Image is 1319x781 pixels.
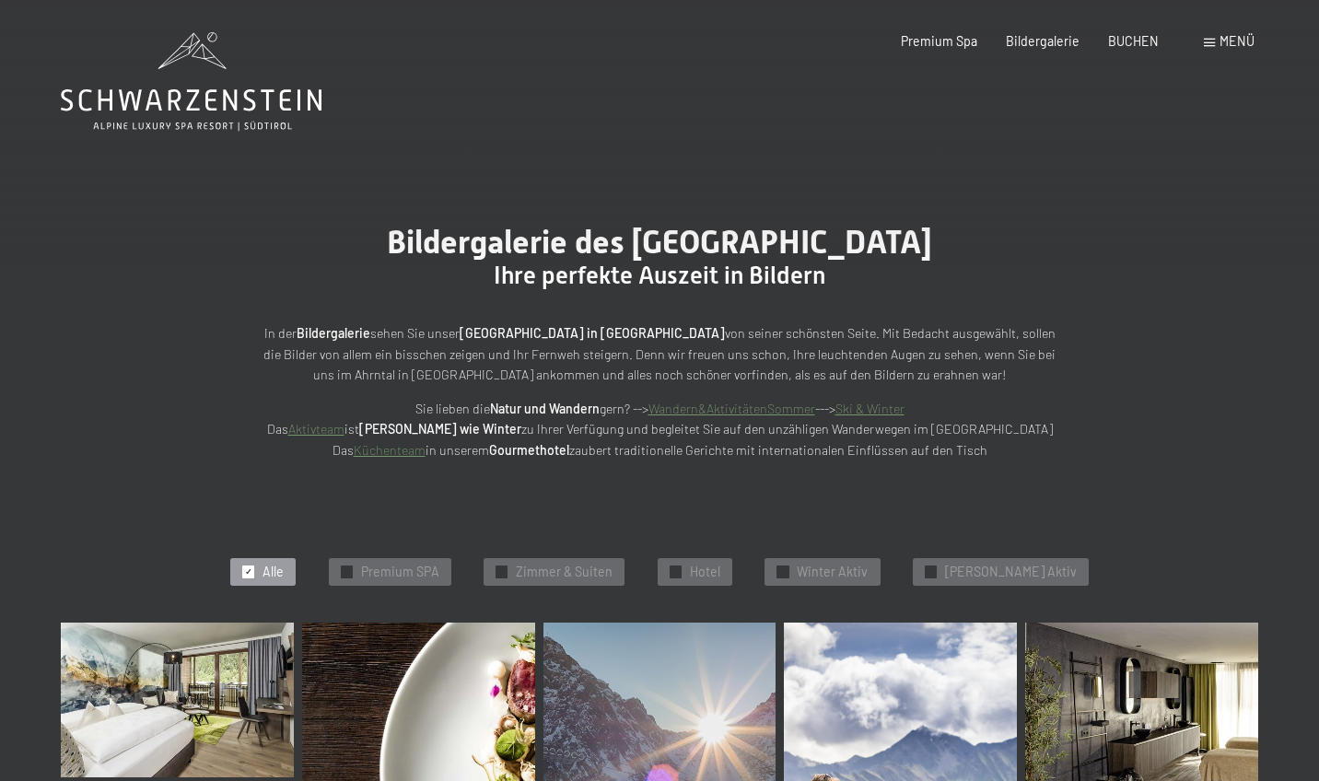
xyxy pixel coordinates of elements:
a: Premium Spa [901,33,977,49]
span: Menü [1220,33,1255,49]
span: Premium SPA [361,563,439,581]
strong: Natur und Wandern [490,401,600,416]
a: Ski & Winter [835,401,905,416]
span: ✓ [671,566,679,577]
span: ✓ [343,566,350,577]
span: ✓ [498,566,506,577]
span: [PERSON_NAME] Aktiv [945,563,1077,581]
span: Zimmer & Suiten [516,563,613,581]
a: BUCHEN [1108,33,1159,49]
span: Bildergalerie des [GEOGRAPHIC_DATA] [387,223,932,261]
strong: [PERSON_NAME] wie Winter [359,421,521,437]
a: Wandern&AktivitätenSommer [648,401,815,416]
p: In der sehen Sie unser von seiner schönsten Seite. Mit Bedacht ausgewählt, sollen die Bilder von ... [254,323,1065,386]
strong: Gourmethotel [489,442,569,458]
a: Bildergalerie [1006,33,1080,49]
strong: Bildergalerie [297,325,370,341]
span: Winter Aktiv [797,563,868,581]
span: Alle [263,563,284,581]
p: Sie lieben die gern? --> ---> Das ist zu Ihrer Verfügung und begleitet Sie auf den unzähligen Wan... [254,399,1065,461]
a: Aktivteam [288,421,344,437]
a: Küchenteam [354,442,426,458]
span: ✓ [779,566,787,577]
span: ✓ [927,566,934,577]
span: Ihre perfekte Auszeit in Bildern [494,262,825,289]
span: Hotel [690,563,720,581]
img: Bildergalerie [61,623,294,778]
span: ✓ [245,566,252,577]
strong: [GEOGRAPHIC_DATA] in [GEOGRAPHIC_DATA] [460,325,725,341]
